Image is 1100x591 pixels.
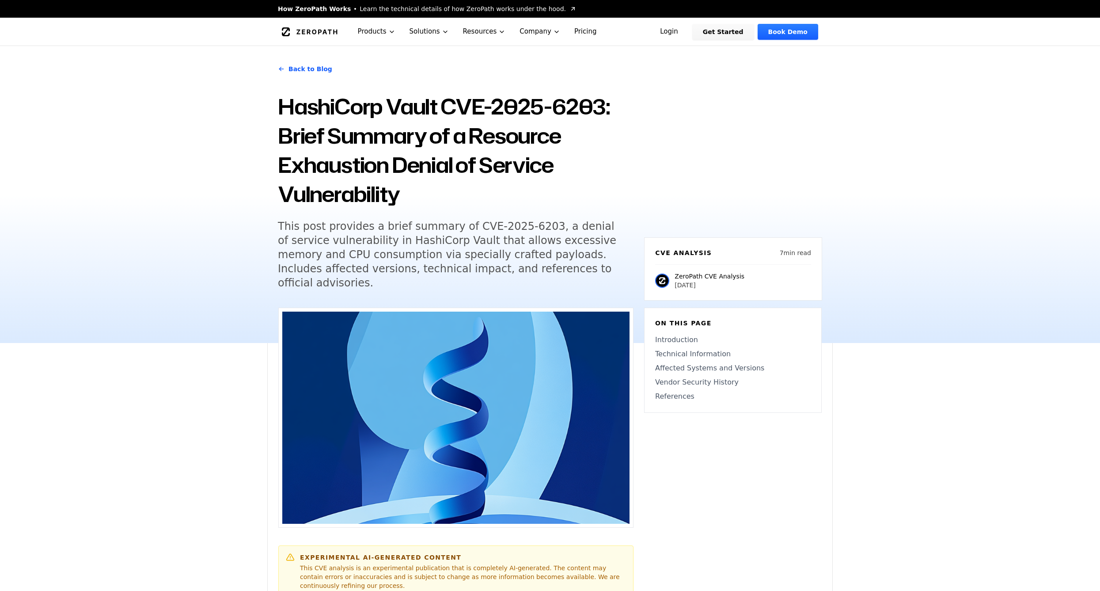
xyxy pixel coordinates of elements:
a: Introduction [655,335,811,345]
h6: On this page [655,319,811,328]
button: Resources [456,18,513,46]
a: Book Demo [758,24,818,40]
a: Affected Systems and Versions [655,363,811,374]
p: [DATE] [675,281,744,290]
h6: CVE Analysis [655,248,712,257]
img: ZeroPath CVE Analysis [655,274,669,288]
span: How ZeroPath Works [278,4,351,13]
button: Products [351,18,402,46]
a: Vendor Security History [655,377,811,388]
button: Solutions [402,18,456,46]
a: Get Started [692,24,754,40]
img: HashiCorp Vault CVE-2025-6203: Brief Summary of a Resource Exhaustion Denial of Service Vulnerabi... [282,312,630,524]
a: How ZeroPath WorksLearn the technical details of how ZeroPath works under the hood. [278,4,577,13]
p: 7 min read [780,248,811,257]
button: Company [512,18,567,46]
a: Technical Information [655,349,811,359]
nav: Global [267,18,833,46]
a: References [655,391,811,402]
a: Login [649,24,689,40]
h6: Experimental AI-Generated Content [300,553,626,562]
h1: HashiCorp Vault CVE-2025-6203: Brief Summary of a Resource Exhaustion Denial of Service Vulnerabi... [278,92,633,209]
p: This CVE analysis is an experimental publication that is completely AI-generated. The content may... [300,564,626,590]
h5: This post provides a brief summary of CVE-2025-6203, a denial of service vulnerability in HashiCo... [278,219,617,290]
span: Learn the technical details of how ZeroPath works under the hood. [360,4,566,13]
a: Pricing [567,18,604,46]
p: ZeroPath CVE Analysis [675,272,744,281]
a: Back to Blog [278,57,332,81]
